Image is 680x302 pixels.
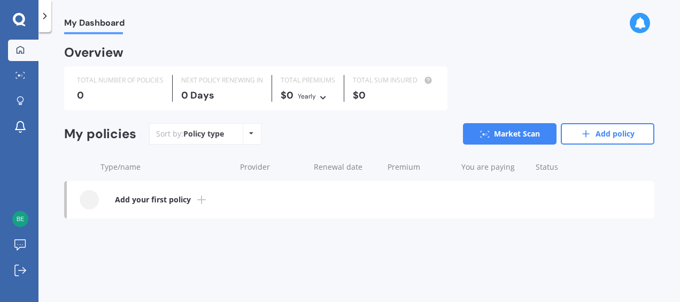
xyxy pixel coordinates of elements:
[388,162,453,172] div: Premium
[77,90,164,101] div: 0
[101,162,231,172] div: Type/name
[181,90,263,101] div: 0 Days
[183,129,224,139] div: Policy type
[12,211,28,227] img: 7dc56e556e0a2839f14d4b0a06e09255
[536,162,601,172] div: Status
[64,47,123,58] div: Overview
[353,90,435,101] div: $0
[67,181,654,218] a: Add your first policy
[281,75,335,86] div: TOTAL PREMIUMS
[156,129,224,139] div: Sort by:
[298,91,316,102] div: Yearly
[240,162,305,172] div: Provider
[353,75,435,86] div: TOTAL SUM INSURED
[281,90,335,102] div: $0
[463,123,557,145] a: Market Scan
[314,162,379,172] div: Renewal date
[181,75,263,86] div: NEXT POLICY RENEWING IN
[64,126,136,142] div: My policies
[115,194,191,205] b: Add your first policy
[561,123,654,145] a: Add policy
[77,75,164,86] div: TOTAL NUMBER OF POLICIES
[64,18,125,32] span: My Dashboard
[461,162,527,172] div: You are paying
